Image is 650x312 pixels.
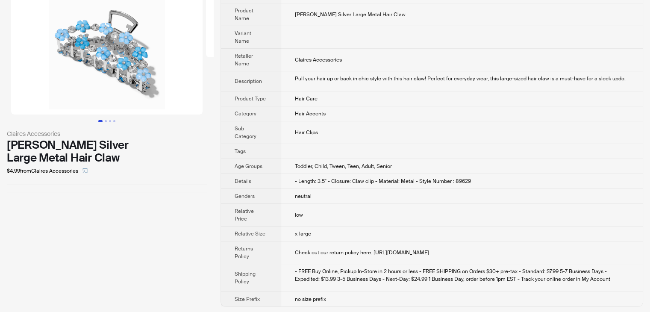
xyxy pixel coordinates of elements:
[295,56,342,63] span: Claires Accessories
[7,129,207,138] div: Claires Accessories
[295,129,318,136] span: Hair Clips
[235,230,265,237] span: Relative Size
[113,120,115,122] button: Go to slide 4
[295,75,629,82] div: Pull your hair up or back in chic style with this hair claw! Perfect for everyday wear, this larg...
[109,120,111,122] button: Go to slide 3
[235,95,266,102] span: Product Type
[295,110,326,117] span: Hair Accents
[235,208,254,222] span: Relative Price
[295,268,629,283] div: - FREE Buy Online, Pickup In-Store in 2 hours or less - FREE SHIPPING on Orders $30+ pre-tax - St...
[235,178,251,185] span: Details
[235,110,256,117] span: Category
[235,53,253,67] span: Retailer Name
[235,271,256,285] span: Shipping Policy
[98,120,103,122] button: Go to slide 1
[295,11,406,18] span: [PERSON_NAME] Silver Large Metal Hair Claw
[295,178,471,185] span: - Length: 3.5" - Closure: Claw clip - Material: Metal - Style Number : 89629
[235,163,262,170] span: Age Groups
[82,168,88,173] span: select
[235,193,255,200] span: Genders
[235,30,251,44] span: Variant Name
[7,138,207,164] div: [PERSON_NAME] Silver Large Metal Hair Claw
[235,245,253,260] span: Returns Policy
[295,212,303,218] span: low
[235,78,262,85] span: Description
[235,148,246,155] span: Tags
[235,7,253,22] span: Product Name
[295,95,318,102] span: Hair Care
[295,230,311,237] span: x-large
[235,296,260,303] span: Size Prefix
[295,163,392,170] span: Toddler, Child, Tween, Teen, Adult, Senior
[295,193,312,200] span: neutral
[235,125,256,140] span: Sub Category
[295,249,429,256] span: Check out our return policy here: [URL][DOMAIN_NAME]
[105,120,107,122] button: Go to slide 2
[295,296,326,303] span: no size prefix
[7,164,207,178] div: $4.99 from Claires Accessories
